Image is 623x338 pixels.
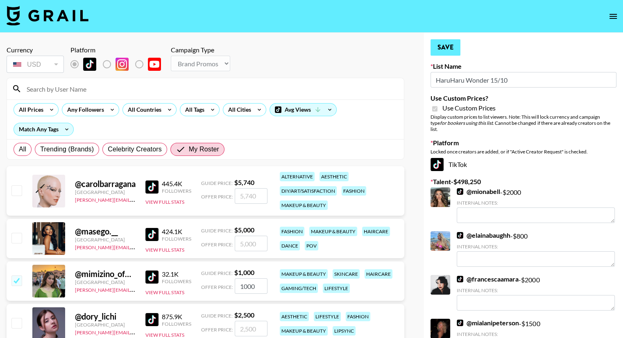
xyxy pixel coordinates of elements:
[162,188,191,194] div: Followers
[280,326,328,336] div: makeup & beauty
[440,120,493,126] em: for bookers using this list
[14,104,45,116] div: All Prices
[162,278,191,284] div: Followers
[430,139,616,147] label: Platform
[145,247,184,253] button: View Full Stats
[145,289,184,295] button: View Full Stats
[333,326,356,336] div: lipsync
[457,287,615,293] div: Internal Notes:
[19,144,26,154] span: All
[116,58,129,71] img: Instagram
[162,321,191,327] div: Followers
[235,278,267,294] input: 1,000
[201,228,233,234] span: Guide Price:
[8,57,62,72] div: USD
[75,195,235,203] a: [PERSON_NAME][EMAIL_ADDRESS][PERSON_NAME][DOMAIN_NAME]
[430,178,616,186] label: Talent - $ 498,250
[430,94,616,102] label: Use Custom Prices?
[430,39,460,56] button: Save
[148,58,161,71] img: YouTube
[14,123,73,135] div: Match Any Tags
[280,284,318,293] div: gaming/tech
[162,180,191,188] div: 445.4K
[145,313,159,326] img: TikTok
[22,82,399,95] input: Search by User Name
[280,241,300,250] div: dance
[457,187,500,196] a: @mionabell
[457,320,463,326] img: TikTok
[457,243,615,250] div: Internal Notes:
[145,332,184,338] button: View Full Stats
[180,104,206,116] div: All Tags
[162,270,191,278] div: 32.1K
[430,114,616,132] div: Display custom prices to list viewers. Note: This will lock currency and campaign type . Cannot b...
[457,200,615,206] div: Internal Notes:
[333,269,360,279] div: skincare
[457,276,463,282] img: TikTok
[280,172,315,181] div: alternative
[280,269,328,279] div: makeup & beauty
[235,321,267,336] input: 2,500
[270,104,336,116] div: Avg Views
[7,46,64,54] div: Currency
[162,228,191,236] div: 424.1K
[162,313,191,321] div: 875.9K
[171,46,230,54] div: Campaign Type
[280,312,309,321] div: aesthetic
[457,319,519,327] a: @mialanipeterson
[234,178,254,186] strong: $ 5,740
[457,187,615,223] div: - $ 2000
[75,328,235,336] a: [PERSON_NAME][EMAIL_ADDRESS][PERSON_NAME][DOMAIN_NAME]
[7,6,88,25] img: Grail Talent
[145,270,159,284] img: TikTok
[430,158,444,171] img: TikTok
[309,227,357,236] div: makeup & beauty
[430,149,616,155] div: Locked once creators are added, or if "Active Creator Request" is checked.
[40,144,94,154] span: Trending (Brands)
[75,237,136,243] div: [GEOGRAPHIC_DATA]
[189,144,219,154] span: My Roster
[442,104,496,112] span: Use Custom Prices
[83,58,96,71] img: TikTok
[108,144,162,154] span: Celebrity Creators
[75,311,136,322] div: @ dory_lichi
[75,189,136,195] div: [GEOGRAPHIC_DATA]
[234,311,254,319] strong: $ 2,500
[457,275,519,283] a: @francescaamara
[201,194,233,200] span: Offer Price:
[314,312,341,321] div: lifestyle
[457,331,615,337] div: Internal Notes:
[75,322,136,328] div: [GEOGRAPHIC_DATA]
[201,241,233,248] span: Offer Price:
[75,243,235,250] a: [PERSON_NAME][EMAIL_ADDRESS][PERSON_NAME][DOMAIN_NAME]
[75,269,136,279] div: @ mimizino_official
[145,228,159,241] img: TikTok
[201,180,233,186] span: Guide Price:
[70,56,168,73] div: List locked to TikTok.
[201,270,233,276] span: Guide Price:
[457,231,615,267] div: - $ 800
[235,188,267,204] input: 5,740
[280,186,337,196] div: diy/art/satisfaction
[362,227,390,236] div: haircare
[162,236,191,242] div: Followers
[145,180,159,194] img: TikTok
[365,269,392,279] div: haircare
[201,284,233,290] span: Offer Price:
[234,226,254,234] strong: $ 5,000
[457,275,615,311] div: - $ 2000
[145,199,184,205] button: View Full Stats
[323,284,350,293] div: lifestyle
[280,201,328,210] div: makeup & beauty
[235,236,267,251] input: 5,000
[75,179,136,189] div: @ carolbarragana
[70,46,168,54] div: Platform
[457,232,463,239] img: TikTok
[605,8,621,25] button: open drawer
[319,172,349,181] div: aesthetic
[430,158,616,171] div: TikTok
[75,285,235,293] a: [PERSON_NAME][EMAIL_ADDRESS][PERSON_NAME][DOMAIN_NAME]
[305,241,318,250] div: pov
[346,312,370,321] div: fashion
[62,104,106,116] div: Any Followers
